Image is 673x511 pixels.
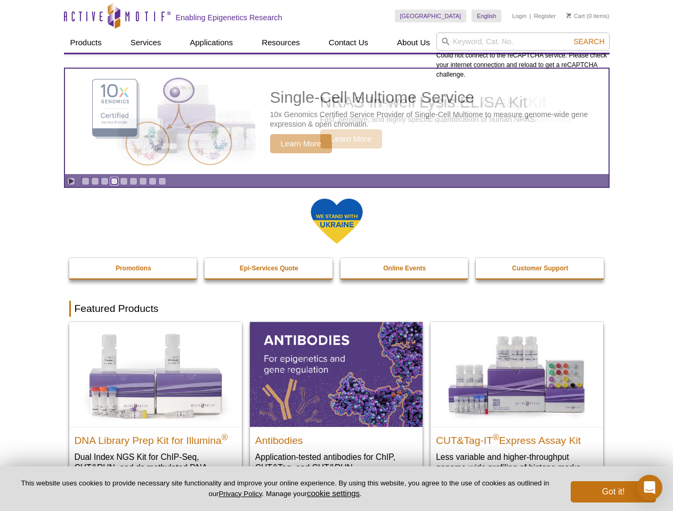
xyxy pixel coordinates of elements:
button: Search [570,37,607,46]
a: Contact Us [322,32,375,53]
strong: Epi-Services Quote [240,265,298,272]
a: Toggle autoplay [67,177,75,185]
a: Services [124,32,168,53]
a: Promotions [69,258,198,278]
a: Go to slide 4 [110,177,118,185]
a: Applications [183,32,239,53]
p: Less variable and higher-throughput genome-wide profiling of histone marks​. [436,451,598,473]
a: Privacy Policy [218,490,262,498]
a: Login [512,12,526,20]
a: Online Events [340,258,469,278]
strong: Online Events [383,265,426,272]
li: (0 items) [566,10,610,22]
sup: ® [493,432,499,441]
img: DNA Library Prep Kit for Illumina [69,322,242,426]
span: Search [573,37,604,46]
a: Epi-Services Quote [205,258,334,278]
a: Resources [255,32,306,53]
a: All Antibodies Antibodies Application-tested antibodies for ChIP, CUT&Tag, and CUT&RUN. [250,322,423,483]
a: English [472,10,501,22]
h2: Antibodies [255,430,417,446]
strong: Customer Support [512,265,568,272]
a: Go to slide 1 [82,177,90,185]
a: DNA Library Prep Kit for Illumina DNA Library Prep Kit for Illumina® Dual Index NGS Kit for ChIP-... [69,322,242,494]
p: Dual Index NGS Kit for ChIP-Seq, CUT&RUN, and ds methylated DNA assays. [75,451,237,484]
a: Register [534,12,556,20]
p: This website uses cookies to provide necessary site functionality and improve your online experie... [17,479,553,499]
a: About Us [391,32,436,53]
a: Go to slide 9 [158,177,166,185]
p: Application-tested antibodies for ChIP, CUT&Tag, and CUT&RUN. [255,451,417,473]
input: Keyword, Cat. No. [436,32,610,51]
li: | [530,10,531,22]
strong: Promotions [116,265,151,272]
sup: ® [222,432,228,441]
a: Go to slide 8 [149,177,157,185]
a: CUT&Tag-IT® Express Assay Kit CUT&Tag-IT®Express Assay Kit Less variable and higher-throughput ge... [431,322,603,483]
h2: Enabling Epigenetics Research [176,13,282,22]
div: Could not connect to the reCAPTCHA service. Please check your internet connection and reload to g... [436,32,610,79]
h2: DNA Library Prep Kit for Illumina [75,430,237,446]
a: Go to slide 5 [120,177,128,185]
a: Go to slide 2 [91,177,99,185]
button: Got it! [571,481,656,502]
button: cookie settings [307,489,360,498]
a: [GEOGRAPHIC_DATA] [395,10,467,22]
img: We Stand With Ukraine [310,197,363,245]
h2: CUT&Tag-IT Express Assay Kit [436,430,598,446]
a: Go to slide 3 [101,177,109,185]
img: CUT&Tag-IT® Express Assay Kit [431,322,603,426]
a: Products [64,32,108,53]
a: Go to slide 7 [139,177,147,185]
a: Cart [566,12,585,20]
a: Go to slide 6 [129,177,137,185]
img: Your Cart [566,13,571,18]
a: Customer Support [476,258,605,278]
h2: Featured Products [69,301,604,317]
div: Open Intercom Messenger [637,475,662,500]
img: All Antibodies [250,322,423,426]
